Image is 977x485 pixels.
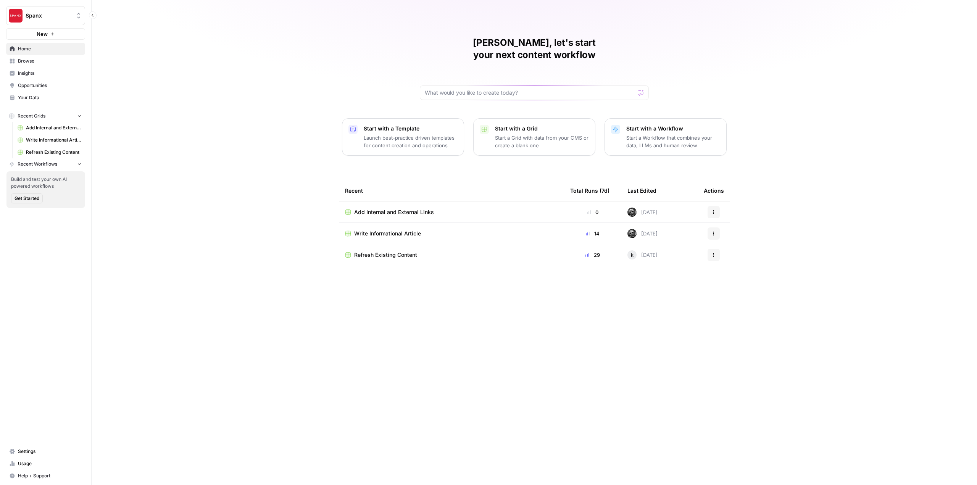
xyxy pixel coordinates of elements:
span: Write Informational Article [354,230,421,237]
a: Write Informational Article [345,230,558,237]
div: [DATE] [627,229,658,238]
span: Refresh Existing Content [354,251,417,259]
button: Start with a TemplateLaunch best-practice driven templates for content creation and operations [342,118,464,156]
div: Total Runs (7d) [570,180,609,201]
div: [DATE] [627,208,658,217]
span: Spanx [26,12,72,19]
p: Start with a Grid [495,125,589,132]
button: Workspace: Spanx [6,6,85,25]
span: Refresh Existing Content [26,149,82,156]
img: j9v4psfz38hvvwbq7vip6uz900fa [627,208,637,217]
a: Usage [6,458,85,470]
button: Start with a GridStart a Grid with data from your CMS or create a blank one [473,118,595,156]
button: Start with a WorkflowStart a Workflow that combines your data, LLMs and human review [605,118,727,156]
span: Browse [18,58,82,64]
img: Spanx Logo [9,9,23,23]
span: Recent Grids [18,113,45,119]
span: Get Started [15,195,39,202]
a: Browse [6,55,85,67]
span: New [37,30,48,38]
span: Settings [18,448,82,455]
p: Start with a Template [364,125,458,132]
a: Opportunities [6,79,85,92]
div: Actions [704,180,724,201]
span: Home [18,45,82,52]
span: Help + Support [18,472,82,479]
a: Add Internal and External Links [14,122,85,134]
p: Start a Grid with data from your CMS or create a blank one [495,134,589,149]
p: Start a Workflow that combines your data, LLMs and human review [626,134,720,149]
div: 29 [570,251,615,259]
span: Usage [18,460,82,467]
button: New [6,28,85,40]
span: Write Informational Article [26,137,82,143]
button: Recent Grids [6,110,85,122]
span: Build and test your own AI powered workflows [11,176,81,190]
button: Get Started [11,193,43,203]
a: Your Data [6,92,85,104]
p: Launch best-practice driven templates for content creation and operations [364,134,458,149]
a: Write Informational Article [14,134,85,146]
a: Add Internal and External Links [345,208,558,216]
a: Home [6,43,85,55]
span: Opportunities [18,82,82,89]
span: Your Data [18,94,82,101]
button: Help + Support [6,470,85,482]
img: j9v4psfz38hvvwbq7vip6uz900fa [627,229,637,238]
div: Last Edited [627,180,656,201]
a: Refresh Existing Content [345,251,558,259]
a: Insights [6,67,85,79]
span: k [631,251,634,259]
input: What would you like to create today? [425,89,635,97]
h1: [PERSON_NAME], let's start your next content workflow [420,37,649,61]
a: Refresh Existing Content [14,146,85,158]
div: 0 [570,208,615,216]
p: Start with a Workflow [626,125,720,132]
span: Add Internal and External Links [354,208,434,216]
div: [DATE] [627,250,658,259]
span: Recent Workflows [18,161,57,168]
span: Add Internal and External Links [26,124,82,131]
button: Recent Workflows [6,158,85,170]
span: Insights [18,70,82,77]
a: Settings [6,445,85,458]
div: 14 [570,230,615,237]
div: Recent [345,180,558,201]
